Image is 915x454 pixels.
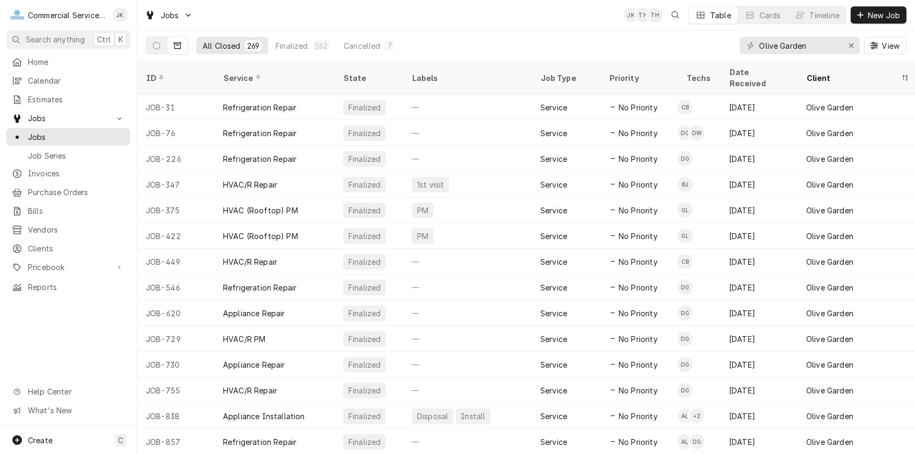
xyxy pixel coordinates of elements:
[678,100,693,115] div: Carson Bourdet's Avatar
[403,249,532,274] div: —
[137,94,214,120] div: JOB-31
[137,120,214,146] div: JOB-76
[223,385,277,396] div: HVAC/R Repair
[28,113,109,124] span: Jobs
[619,333,658,345] span: No Priority
[806,411,853,422] div: Olive Garden
[720,274,798,300] div: [DATE]
[137,274,214,300] div: JOB-546
[619,385,658,396] span: No Priority
[619,359,658,370] span: No Priority
[689,125,704,140] div: DW
[6,128,130,146] a: Jobs
[223,102,296,113] div: Refrigeration Repair
[619,153,658,165] span: No Priority
[28,205,125,217] span: Bills
[347,128,382,139] div: Finalized
[28,281,125,293] span: Reports
[720,403,798,429] div: [DATE]
[759,37,839,54] input: Keyword search
[678,331,693,346] div: DG
[540,411,567,422] div: Service
[28,168,125,179] span: Invoices
[28,243,125,254] span: Clients
[6,165,130,182] a: Invoices
[223,230,298,242] div: HVAC (Rooftop) PM
[137,352,214,377] div: JOB-730
[720,377,798,403] div: [DATE]
[28,262,109,273] span: Pricebook
[678,280,693,295] div: Danny Garcia's Avatar
[540,436,567,448] div: Service
[28,436,53,445] span: Create
[806,385,853,396] div: Olive Garden
[609,72,667,84] div: Priority
[6,53,130,71] a: Home
[710,10,731,21] div: Table
[344,40,380,51] div: Cancelled
[118,435,123,446] span: C
[689,434,704,449] div: DG
[223,308,285,319] div: Appliance Repair
[678,228,693,243] div: Gavin Lorincz's Avatar
[678,434,693,449] div: AL
[6,202,130,220] a: Bills
[619,205,658,216] span: No Priority
[223,179,277,190] div: HVAC/R Repair
[720,146,798,172] div: [DATE]
[161,10,179,21] span: Jobs
[28,75,125,86] span: Calendar
[689,408,704,423] div: + 2
[619,102,658,113] span: No Priority
[678,203,693,218] div: GL
[806,72,898,84] div: Client
[137,326,214,352] div: JOB-729
[678,125,693,140] div: Danny Garcia's Avatar
[678,383,693,398] div: DG
[720,172,798,197] div: [DATE]
[619,411,658,422] span: No Priority
[540,153,567,165] div: Service
[137,223,214,249] div: JOB-422
[6,240,130,257] a: Clients
[223,72,324,84] div: Service
[678,151,693,166] div: DG
[460,411,486,422] div: Install
[636,8,651,23] div: TH
[10,8,25,23] div: C
[689,125,704,140] div: David Waite's Avatar
[137,197,214,223] div: JOB-375
[223,333,265,345] div: HVAC/R PM
[347,230,382,242] div: Finalized
[203,40,241,51] div: All Closed
[678,306,693,321] div: Danny Garcia's Avatar
[806,102,853,113] div: Olive Garden
[729,66,787,89] div: Date Received
[619,256,658,267] span: No Priority
[403,326,532,352] div: —
[6,401,130,419] a: Go to What's New
[347,256,382,267] div: Finalized
[343,72,395,84] div: State
[28,386,124,397] span: Help Center
[843,37,860,54] button: Erase input
[809,10,839,21] div: Timeline
[6,221,130,239] a: Vendors
[137,403,214,429] div: JOB-838
[223,282,296,293] div: Refrigeration Repair
[678,357,693,372] div: DG
[720,249,798,274] div: [DATE]
[28,150,125,161] span: Job Series
[540,205,567,216] div: Service
[678,177,693,192] div: Brandon Johnson's Avatar
[6,258,130,276] a: Go to Pricebook
[806,436,853,448] div: Olive Garden
[864,37,906,54] button: View
[347,179,382,190] div: Finalized
[678,203,693,218] div: Gavin Lorincz's Avatar
[806,179,853,190] div: Olive Garden
[28,405,124,416] span: What's New
[137,249,214,274] div: JOB-449
[540,308,567,319] div: Service
[720,352,798,377] div: [DATE]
